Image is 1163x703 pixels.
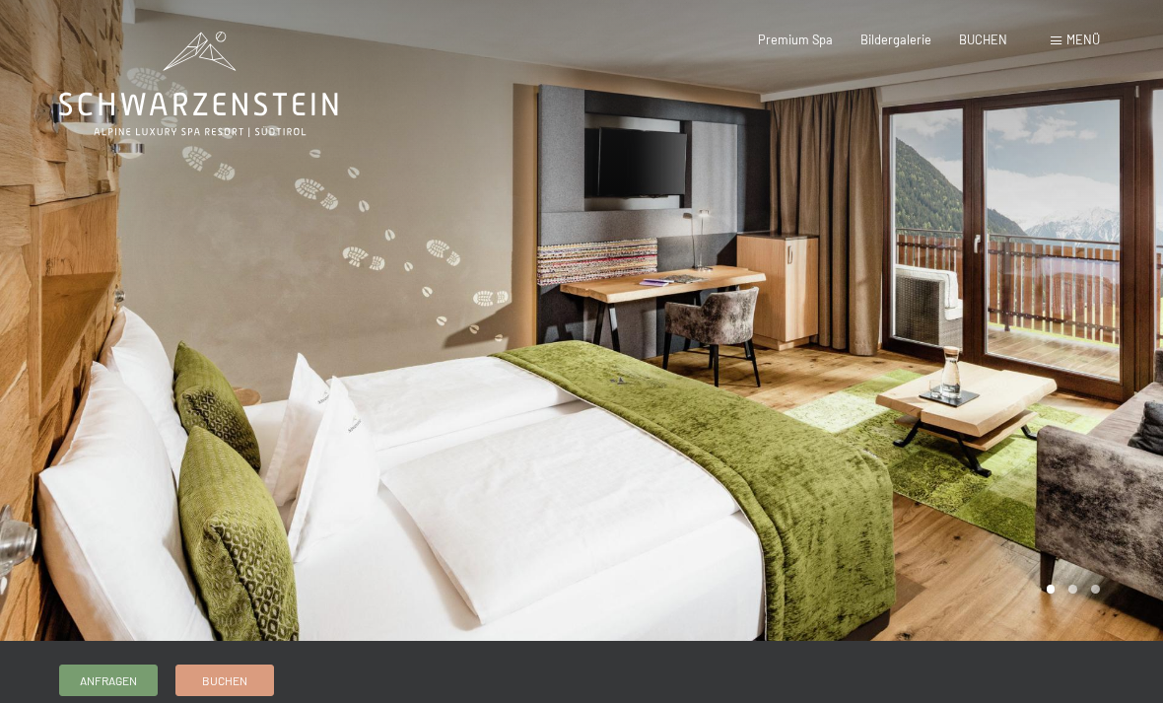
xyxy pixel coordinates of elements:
[202,672,247,689] span: Buchen
[1066,32,1100,47] span: Menü
[60,666,157,695] a: Anfragen
[758,32,833,47] a: Premium Spa
[80,672,137,689] span: Anfragen
[959,32,1007,47] a: BUCHEN
[860,32,931,47] a: Bildergalerie
[176,666,273,695] a: Buchen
